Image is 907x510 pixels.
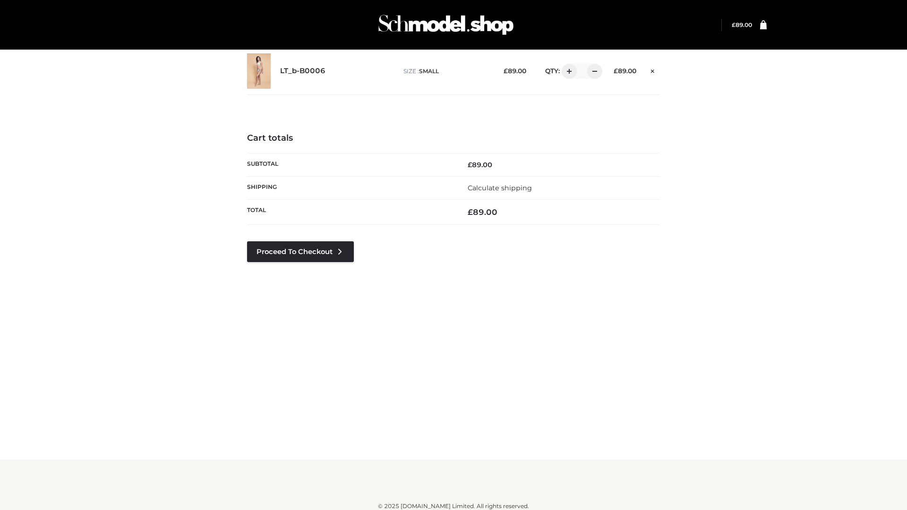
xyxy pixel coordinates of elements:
th: Subtotal [247,153,453,176]
a: Proceed to Checkout [247,241,354,262]
a: Remove this item [646,64,660,76]
th: Shipping [247,176,453,199]
a: Calculate shipping [468,184,532,192]
bdi: 89.00 [732,21,752,28]
p: size : [403,67,489,76]
th: Total [247,200,453,225]
bdi: 89.00 [614,67,636,75]
span: £ [504,67,508,75]
span: £ [732,21,736,28]
a: £89.00 [732,21,752,28]
div: QTY: [536,64,599,79]
bdi: 89.00 [468,207,497,217]
span: SMALL [419,68,439,75]
bdi: 89.00 [468,161,492,169]
img: Schmodel Admin 964 [375,6,517,43]
span: £ [468,207,473,217]
h4: Cart totals [247,133,660,144]
span: £ [468,161,472,169]
span: £ [614,67,618,75]
bdi: 89.00 [504,67,526,75]
a: LT_b-B0006 [280,67,325,76]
